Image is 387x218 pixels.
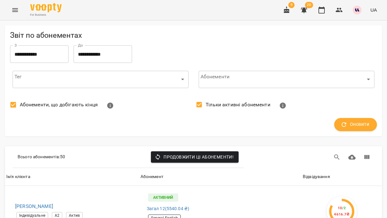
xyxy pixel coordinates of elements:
p: Активний [148,193,178,202]
div: Сортувати [141,173,163,181]
button: Оновити [334,118,377,131]
button: UA [368,4,379,16]
div: 10 4616.7 ₴ [334,205,350,217]
span: Загал 12 ( 5540.04 ₴ ) [147,205,190,212]
span: For Business [30,13,62,17]
h5: Звіт по абонементах [10,31,377,40]
div: ​ [13,70,189,88]
span: Оновити [342,120,369,129]
button: Показати абонементи з 3 або менше відвідуваннями або що закінчуються протягом 7 днів [103,98,118,113]
button: Завантажити CSV [345,150,360,165]
span: Абонементи, що добігають кінця [20,101,98,109]
span: Відвідування [303,173,381,181]
button: Menu [8,3,23,18]
div: Сортувати [303,173,330,181]
button: Пошук [329,150,345,165]
span: UA [370,7,377,13]
div: Сортувати [6,173,30,181]
img: 1255ca683a57242d3abe33992970777d.jpg [353,6,362,14]
div: Ім'я клієнта [6,173,30,181]
span: Тільки активні абонементи [206,101,270,109]
div: Відвідування [303,173,330,181]
span: / 2 [342,206,346,210]
span: 9 [288,2,295,8]
div: Table Toolbar [5,146,382,168]
span: Абонемент [141,173,300,181]
h6: [PERSON_NAME] [15,202,134,211]
div: ​ [199,70,375,88]
button: Показувати тільки абонементи з залишком занять або з відвідуваннями. Активні абонементи - це ті, ... [275,98,290,113]
span: Продовжити ці абонементи! [156,153,234,161]
img: Voopty Logo [30,3,62,12]
span: 20 [305,2,313,8]
span: Ім'я клієнта [6,173,138,181]
button: Продовжити ці абонементи! [151,151,239,163]
button: Вигляд колонок [359,150,374,165]
div: Абонемент [141,173,163,181]
p: Всього абонементів : 50 [18,154,65,160]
